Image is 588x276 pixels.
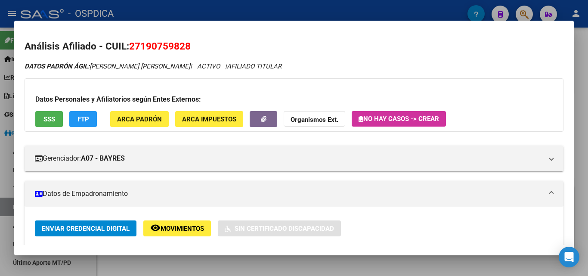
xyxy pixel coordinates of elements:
[291,116,338,124] strong: Organismos Ext.
[81,153,125,164] strong: A07 - BAYRES
[25,62,282,70] i: | ACTIVO |
[35,94,553,105] h3: Datos Personales y Afiliatorios según Entes Externos:
[559,247,579,267] div: Open Intercom Messenger
[284,111,345,127] button: Organismos Ext.
[175,111,243,127] button: ARCA Impuestos
[227,62,282,70] span: AFILIADO TITULAR
[235,225,334,233] span: Sin Certificado Discapacidad
[43,115,55,123] span: SSS
[359,115,439,123] span: No hay casos -> Crear
[117,115,162,123] span: ARCA Padrón
[25,62,90,70] strong: DATOS PADRÓN ÁGIL:
[182,115,236,123] span: ARCA Impuestos
[110,111,169,127] button: ARCA Padrón
[218,220,341,236] button: Sin Certificado Discapacidad
[42,225,130,233] span: Enviar Credencial Digital
[35,153,543,164] mat-panel-title: Gerenciador:
[150,223,161,233] mat-icon: remove_red_eye
[35,220,136,236] button: Enviar Credencial Digital
[35,189,543,199] mat-panel-title: Datos de Empadronamiento
[143,220,211,236] button: Movimientos
[35,111,63,127] button: SSS
[161,225,204,233] span: Movimientos
[25,39,563,54] h2: Análisis Afiliado - CUIL:
[25,146,563,171] mat-expansion-panel-header: Gerenciador:A07 - BAYRES
[25,181,563,207] mat-expansion-panel-header: Datos de Empadronamiento
[129,40,191,52] span: 27190759828
[352,111,446,127] button: No hay casos -> Crear
[69,111,97,127] button: FTP
[77,115,89,123] span: FTP
[25,62,190,70] span: [PERSON_NAME] [PERSON_NAME]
